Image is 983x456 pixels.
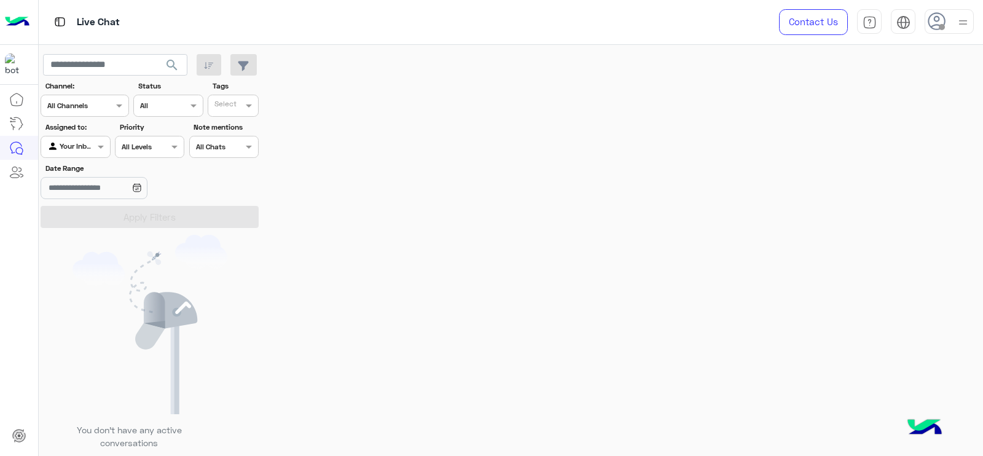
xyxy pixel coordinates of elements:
img: tab [896,15,911,29]
p: Live Chat [77,14,120,31]
label: Note mentions [194,122,257,133]
label: Priority [120,122,183,133]
label: Channel: [45,81,128,92]
div: Select [213,98,237,112]
span: search [165,58,179,73]
button: search [157,54,187,81]
label: Status [138,81,202,92]
a: Contact Us [779,9,848,35]
img: 317874714732967 [5,53,27,76]
button: Apply Filters [41,206,259,228]
img: profile [955,15,971,30]
img: empty users [72,235,227,414]
label: Tags [213,81,257,92]
a: tab [857,9,882,35]
img: Logo [5,9,29,35]
label: Assigned to: [45,122,109,133]
label: Date Range [45,163,183,174]
img: tab [52,14,68,29]
p: You don’t have any active conversations [67,423,191,450]
img: tab [863,15,877,29]
img: hulul-logo.png [903,407,946,450]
